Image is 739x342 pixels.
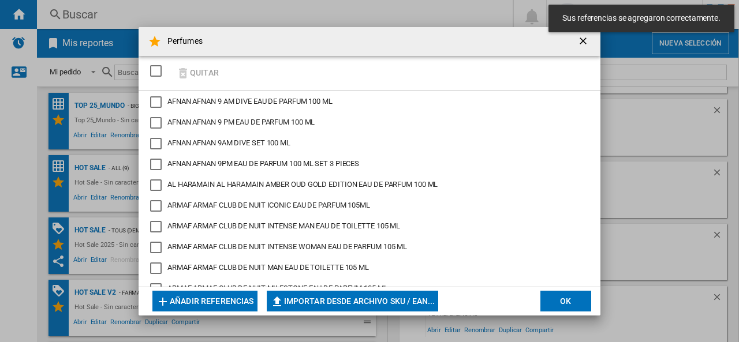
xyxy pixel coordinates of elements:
[150,262,580,274] md-checkbox: ARMAF CLUB DE NUIT MAN EAU DE TOILETTE 105 ML
[267,291,439,311] button: Importar desde archivo SKU / EAN...
[167,201,370,209] span: ARMAF ARMAF CLUB DE NUIT ICONIC EAU DE PARFUM 105ML
[150,159,580,170] md-checkbox: AFNAN 9PM EAU DE PARFUM 100 ML SET 3 PIECES
[573,30,596,53] button: getI18NText('BUTTONS.CLOSE_DIALOG')
[167,242,407,251] span: ARMAF ARMAF CLUB DE NUIT INTENSE WOMAN EAU DE PARFUM 105 ML
[559,13,724,24] span: Sus referencias se agregaron correctamente.
[139,27,600,315] md-dialog: {{::selection.title}} {{::getI18NText('BUTTONS.REMOVE')}} ...
[150,283,580,295] md-checkbox: ARMAF CLUB DE NUIT MILESTONE EAU DE PARFUM 105 ML
[540,291,591,311] button: OK
[152,291,257,311] button: Añadir referencias
[150,62,167,81] md-checkbox: SELECTIONS.EDITION_POPUP.SELECT_DESELECT
[150,138,580,149] md-checkbox: AFNAN 9AM DIVE SET 100 ML
[150,179,580,191] md-checkbox: AL HARAMAIN AMBER OUD GOLD EDITION EAU DE PARFUM 100 ML
[162,36,203,47] h4: Perfumes
[167,180,438,189] span: AL HARAMAIN AL HARAMAIN AMBER OUD GOLD EDITION EAU DE PARFUM 100 ML
[150,200,580,212] md-checkbox: ARMAF CLUB DE NUIT ICONIC EAU DE PARFUM 105ML
[167,221,400,230] span: ARMAF ARMAF CLUB DE NUIT INTENSE MAN EAU DE TOILETTE 105 ML
[167,138,290,147] span: AFNAN AFNAN 9AM DIVE SET 100 ML
[150,96,580,108] md-checkbox: AFNAN 9 AM DIVE EAU DE PARFUM 100 ML
[577,35,591,49] ng-md-icon: getI18NText('BUTTONS.CLOSE_DIALOG')
[150,117,580,129] md-checkbox: AFNAN 9 PM EAU DE PARFUM 100 ML
[150,221,580,232] md-checkbox: ARMAF CLUB DE NUIT INTENSE MAN EAU DE TOILETTE 105 ML
[167,263,369,272] span: ARMAF ARMAF CLUB DE NUIT MAN EAU DE TOILETTE 105 ML
[167,159,359,168] span: AFNAN AFNAN 9PM EAU DE PARFUM 100 ML SET 3 PIECES
[167,97,333,106] span: AFNAN AFNAN 9 AM DIVE EAU DE PARFUM 100 ML
[172,59,223,87] button: Quitar
[167,118,315,126] span: AFNAN AFNAN 9 PM EAU DE PARFUM 100 ML
[150,242,580,253] md-checkbox: ARMAF CLUB DE NUIT INTENSE WOMAN EAU DE PARFUM 105 ML
[167,284,388,292] span: ARMAF ARMAF CLUB DE NUIT MILESTONE EAU DE PARFUM 105 ML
